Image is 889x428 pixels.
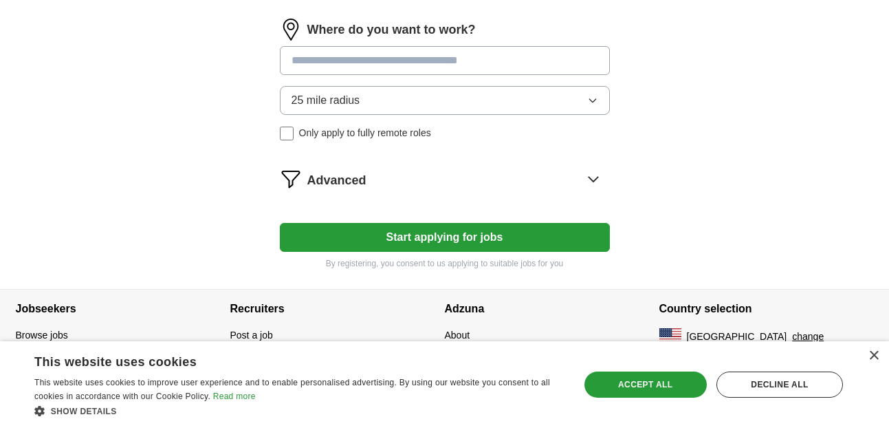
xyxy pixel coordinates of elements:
a: Read more, opens a new window [213,392,256,401]
div: Accept all [584,372,707,398]
p: By registering, you consent to us applying to suitable jobs for you [280,257,610,270]
label: Where do you want to work? [307,21,476,39]
span: Only apply to fully remote roles [299,126,431,140]
h4: Country selection [659,290,874,328]
a: Post a job [230,330,273,341]
div: Decline all [716,372,843,398]
img: US flag [659,328,681,345]
span: This website uses cookies to improve user experience and to enable personalised advertising. By u... [34,378,550,401]
div: Show details [34,404,563,418]
div: Close [868,351,879,361]
input: Only apply to fully remote roles [280,127,294,140]
img: location.png [280,19,302,41]
span: Show details [51,407,117,416]
div: This website uses cookies [34,350,529,370]
a: Browse jobs [16,330,68,341]
span: Advanced [307,171,366,190]
span: [GEOGRAPHIC_DATA] [687,330,787,344]
button: Start applying for jobs [280,223,610,252]
button: change [792,330,824,344]
span: 25 mile radius [292,92,360,109]
a: About [445,330,470,341]
img: filter [280,168,302,190]
button: 25 mile radius [280,86,610,115]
